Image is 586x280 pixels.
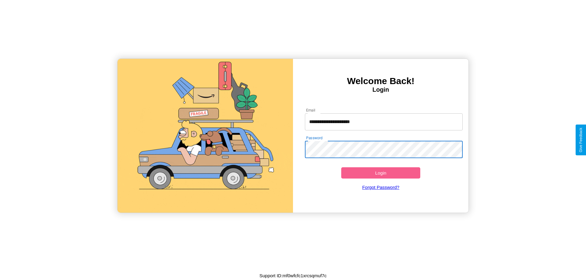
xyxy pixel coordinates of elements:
h4: Login [293,86,468,93]
h3: Welcome Back! [293,76,468,86]
label: Password [306,135,322,140]
p: Support ID: mf0wfcfc1xrcsqmuf7c [259,271,327,280]
button: Login [341,167,420,179]
img: gif [118,59,293,213]
label: Email [306,108,316,113]
a: Forgot Password? [302,179,460,196]
div: Give Feedback [579,128,583,152]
